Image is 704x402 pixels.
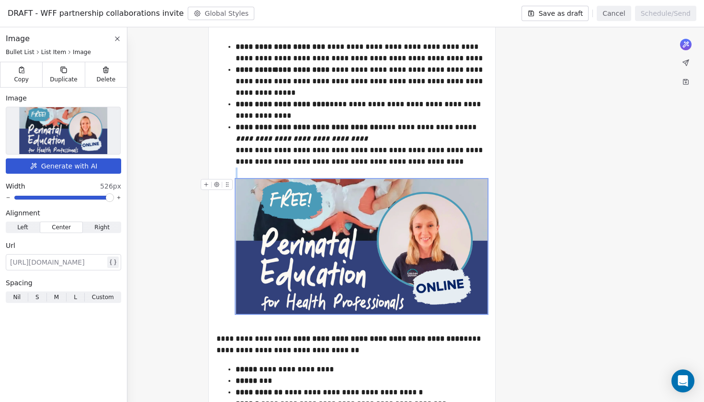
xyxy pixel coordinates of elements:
[6,93,27,103] span: Image
[41,48,66,56] span: List Item
[6,181,25,191] span: Width
[74,293,77,301] span: L
[14,76,29,83] span: Copy
[522,6,589,21] button: Save as draft
[19,107,107,154] img: Selected image
[97,76,116,83] span: Delete
[8,8,184,19] span: DRAFT - WFF partnership collaborations invite
[6,241,15,250] span: Url
[597,6,631,21] button: Cancel
[73,48,91,56] span: Image
[35,293,39,301] span: S
[635,6,696,21] button: Schedule/Send
[671,369,694,392] div: Open Intercom Messenger
[50,76,77,83] span: Duplicate
[92,293,114,301] span: Custom
[6,33,30,45] span: Image
[94,223,110,232] span: Right
[6,278,33,288] span: Spacing
[6,208,40,218] span: Alignment
[188,7,255,20] button: Global Styles
[54,293,59,301] span: M
[6,158,121,174] button: Generate with AI
[100,181,121,191] span: 526px
[17,223,28,232] span: Left
[13,293,21,301] span: Nil
[6,48,34,56] span: Bullet List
